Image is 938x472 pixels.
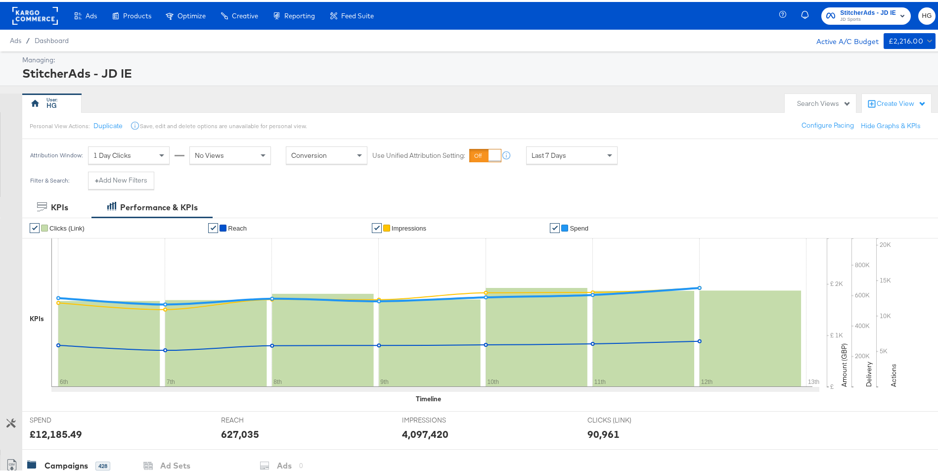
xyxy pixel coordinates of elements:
span: Clicks (Link) [49,223,85,230]
div: Search Views [797,97,851,106]
div: Filter & Search: [30,175,70,182]
span: Ads [10,35,21,43]
button: +Add New Filters [88,170,154,188]
span: IMPRESSIONS [402,414,476,423]
span: Optimize [178,10,206,18]
div: Active A/C Budget [806,31,879,46]
span: Reach [228,223,247,230]
a: ✔ [550,221,560,231]
span: Impressions [392,223,426,230]
div: 627,035 [221,425,259,439]
span: CLICKS (LINK) [587,414,662,423]
div: StitcherAds - JD IE [22,63,933,80]
div: Campaigns [45,458,88,470]
span: No Views [195,149,224,158]
span: Products [123,10,151,18]
button: StitcherAds - JD IEJD Sports [821,5,911,23]
span: 1 Day Clicks [93,149,131,158]
button: Hide Graphs & KPIs [861,119,921,129]
div: £12,185.49 [30,425,82,439]
span: Creative [232,10,258,18]
div: Timeline [416,392,441,402]
div: Attribution Window: [30,150,83,157]
text: Amount (GBP) [840,341,849,385]
span: Ads [86,10,97,18]
button: Duplicate [93,119,123,129]
div: HG [46,99,57,108]
a: ✔ [30,221,40,231]
div: Save, edit and delete options are unavailable for personal view. [140,120,307,128]
div: KPIs [51,200,68,211]
div: KPIs [30,312,44,322]
span: HG [922,8,932,20]
button: Configure Pacing [795,115,861,133]
span: Conversion [291,149,327,158]
button: £2,216.00 [884,31,936,47]
span: / [21,35,35,43]
div: Managing: [22,53,933,63]
span: StitcherAds - JD IE [840,6,896,16]
div: Create View [877,97,926,107]
span: SPEND [30,414,104,423]
div: £2,216.00 [889,33,924,46]
a: ✔ [208,221,218,231]
div: Performance & KPIs [120,200,198,211]
div: 90,961 [587,425,620,439]
span: REACH [221,414,295,423]
span: Spend [570,223,588,230]
a: ✔ [372,221,382,231]
div: Personal View Actions: [30,120,89,128]
span: Last 7 Days [532,149,566,158]
text: Actions [889,362,898,385]
span: Reporting [284,10,315,18]
div: 4,097,420 [402,425,448,439]
button: HG [918,5,936,23]
div: 428 [95,460,110,469]
span: JD Sports [840,14,896,22]
span: Feed Suite [341,10,374,18]
a: Dashboard [35,35,69,43]
label: Use Unified Attribution Setting: [372,149,465,158]
strong: + [95,174,99,183]
text: Delivery [864,360,873,385]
